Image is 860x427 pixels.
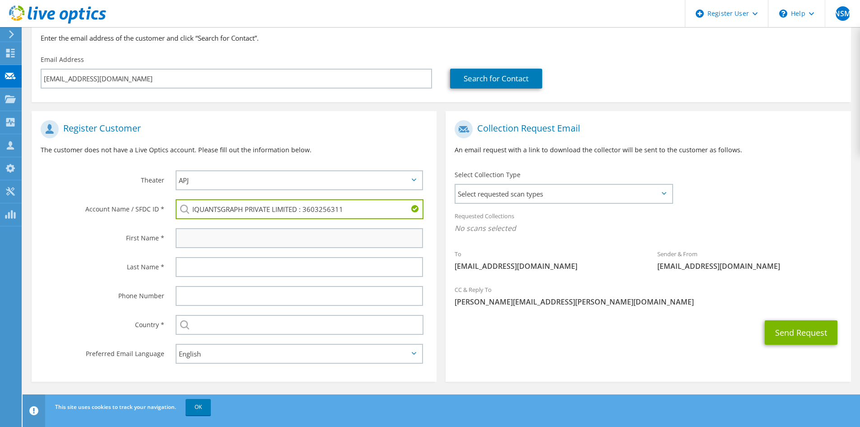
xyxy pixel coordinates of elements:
[657,261,842,271] span: [EMAIL_ADDRESS][DOMAIN_NAME]
[41,33,842,43] h3: Enter the email address of the customer and click “Search for Contact”.
[41,344,164,358] label: Preferred Email Language
[455,261,639,271] span: [EMAIL_ADDRESS][DOMAIN_NAME]
[55,403,176,411] span: This site uses cookies to track your navigation.
[765,320,837,345] button: Send Request
[446,280,851,311] div: CC & Reply To
[836,6,850,21] span: NSM
[455,297,841,307] span: [PERSON_NAME][EMAIL_ADDRESS][PERSON_NAME][DOMAIN_NAME]
[456,185,672,203] span: Select requested scan types
[648,244,851,276] div: Sender & From
[41,170,164,185] label: Theater
[41,257,164,272] label: Last Name *
[446,206,851,240] div: Requested Collections
[455,223,841,233] span: No scans selected
[446,244,648,276] div: To
[455,120,837,138] h1: Collection Request Email
[41,228,164,243] label: First Name *
[455,170,521,179] label: Select Collection Type
[41,315,164,329] label: Country *
[455,145,841,155] p: An email request with a link to download the collector will be sent to the customer as follows.
[41,120,423,138] h1: Register Customer
[41,199,164,214] label: Account Name / SFDC ID *
[450,69,542,89] a: Search for Contact
[186,399,211,415] a: OK
[41,55,84,64] label: Email Address
[779,9,787,18] svg: \n
[41,286,164,300] label: Phone Number
[41,145,428,155] p: The customer does not have a Live Optics account. Please fill out the information below.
